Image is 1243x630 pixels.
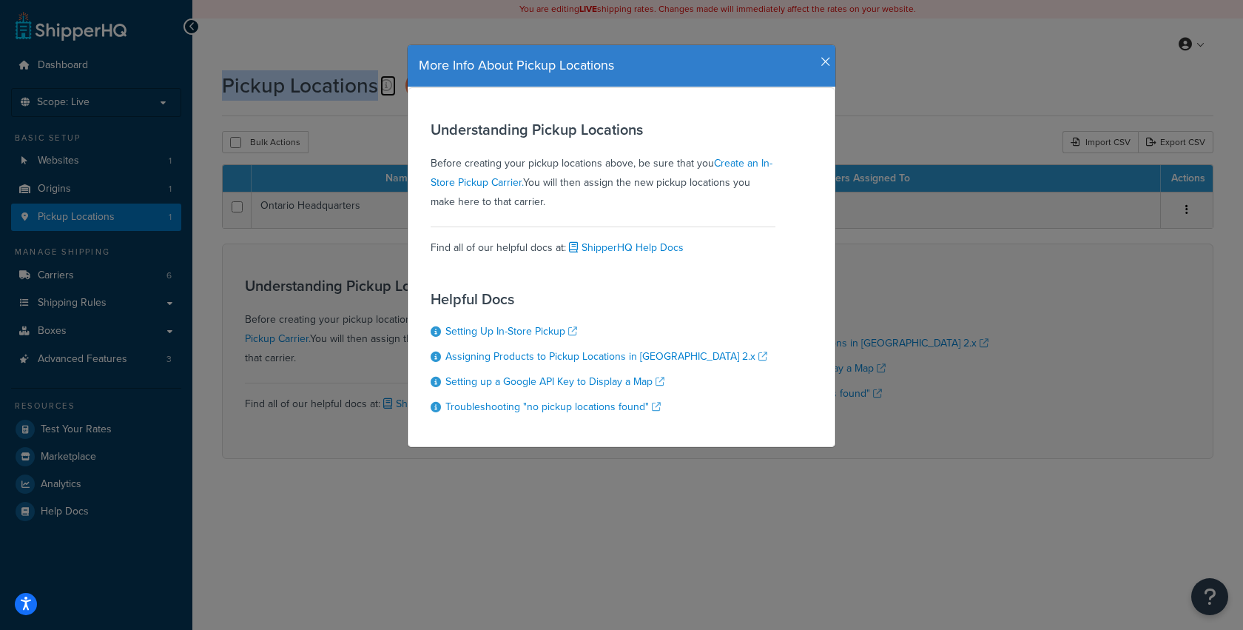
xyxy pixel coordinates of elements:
a: ShipperHQ Help Docs [566,240,684,255]
h3: Understanding Pickup Locations [431,121,775,138]
a: Setting Up In-Store Pickup [445,324,577,339]
a: Assigning Products to Pickup Locations in [GEOGRAPHIC_DATA] 2.x [445,349,767,364]
a: Setting up a Google API Key to Display a Map [445,374,664,389]
h4: More Info About Pickup Locations [419,56,824,76]
div: Before creating your pickup locations above, be sure that you You will then assign the new pickup... [431,121,775,212]
a: Troubleshooting "no pickup locations found" [445,399,661,415]
a: Create an In-Store Pickup Carrier. [431,155,772,190]
div: Find all of our helpful docs at: [431,227,775,258]
h3: Helpful Docs [431,291,767,307]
